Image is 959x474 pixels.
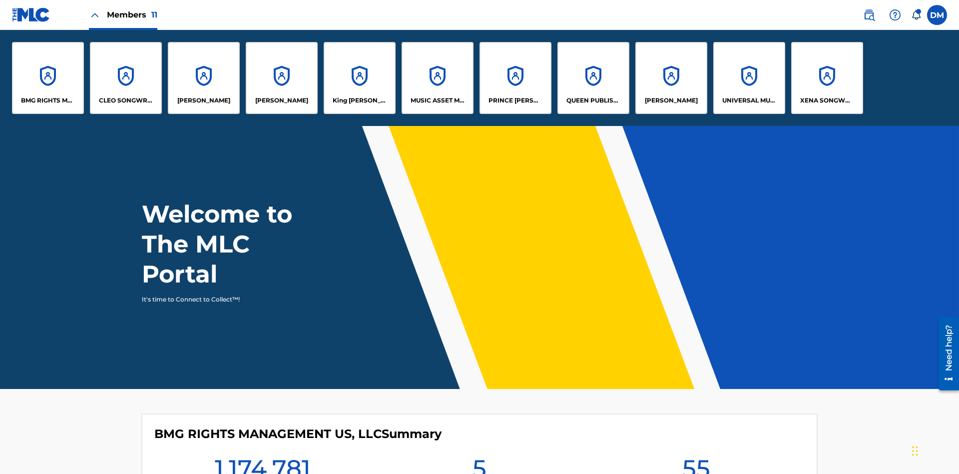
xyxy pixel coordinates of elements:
div: User Menu [927,5,947,25]
div: Notifications [911,10,921,20]
span: 11 [151,10,157,19]
p: UNIVERSAL MUSIC PUB GROUP [722,96,777,105]
a: Accounts[PERSON_NAME] [246,42,318,114]
p: RONALD MCTESTERSON [645,96,698,105]
p: ELVIS COSTELLO [177,96,230,105]
img: Close [89,9,101,21]
p: EYAMA MCSINGER [255,96,308,105]
img: MLC Logo [12,7,50,22]
a: AccountsKing [PERSON_NAME] [324,42,396,114]
p: CLEO SONGWRITER [99,96,153,105]
a: AccountsPRINCE [PERSON_NAME] [479,42,551,114]
p: It's time to Connect to Collect™! [142,295,315,304]
img: search [863,9,875,21]
a: AccountsMUSIC ASSET MANAGEMENT (MAM) [402,42,474,114]
a: Public Search [859,5,879,25]
iframe: Resource Center [931,313,959,395]
a: Accounts[PERSON_NAME] [635,42,707,114]
a: Accounts[PERSON_NAME] [168,42,240,114]
h1: Welcome to The MLC Portal [142,199,329,289]
p: PRINCE MCTESTERSON [488,96,543,105]
p: BMG RIGHTS MANAGEMENT US, LLC [21,96,75,105]
h4: BMG RIGHTS MANAGEMENT US, LLC [154,426,442,441]
img: help [889,9,901,21]
a: AccountsXENA SONGWRITER [791,42,863,114]
p: QUEEN PUBLISHA [566,96,621,105]
a: AccountsCLEO SONGWRITER [90,42,162,114]
div: Drag [912,436,918,466]
a: AccountsUNIVERSAL MUSIC PUB GROUP [713,42,785,114]
a: AccountsQUEEN PUBLISHA [557,42,629,114]
p: King McTesterson [333,96,387,105]
span: Members [107,9,157,20]
p: XENA SONGWRITER [800,96,855,105]
div: Help [885,5,905,25]
p: MUSIC ASSET MANAGEMENT (MAM) [411,96,465,105]
iframe: Chat Widget [909,426,959,474]
a: AccountsBMG RIGHTS MANAGEMENT US, LLC [12,42,84,114]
